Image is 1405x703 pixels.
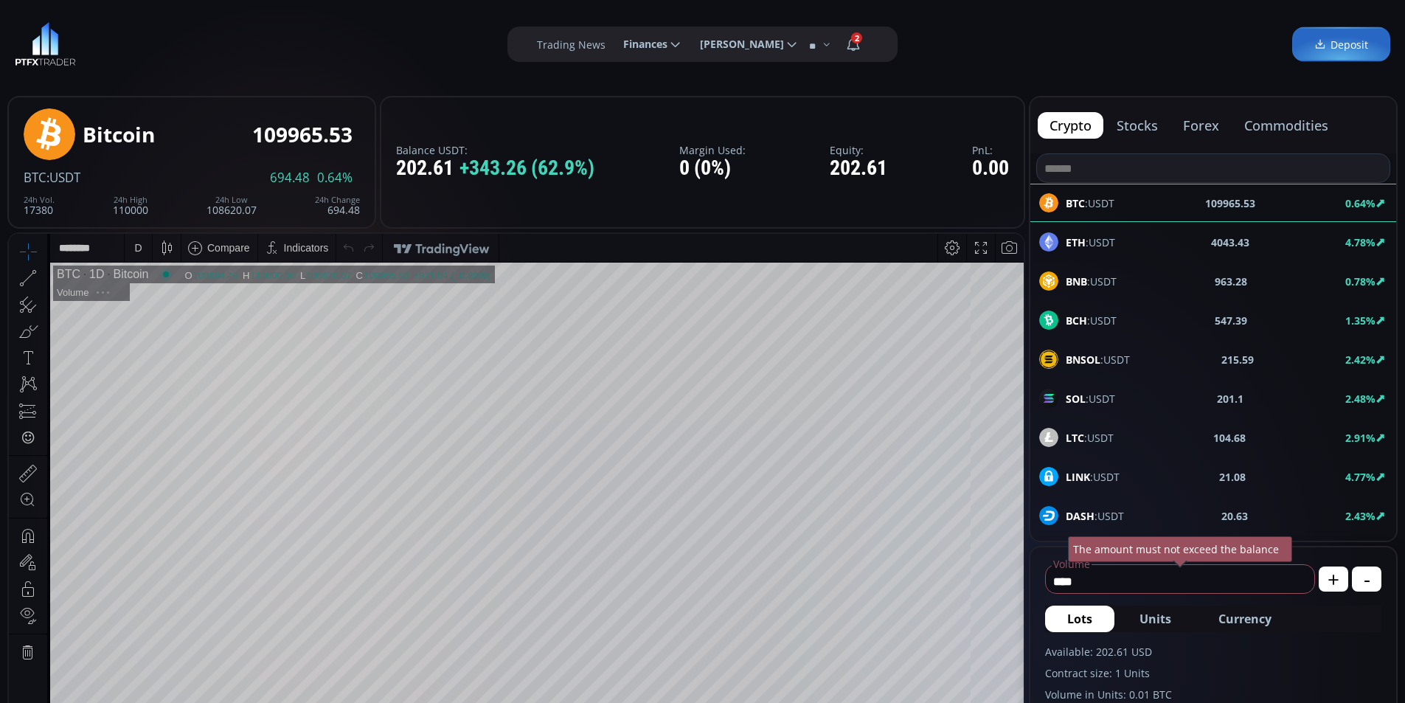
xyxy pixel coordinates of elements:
[1066,314,1087,328] b: BCH
[1045,665,1381,681] label: Contract size: 1 Units
[404,36,481,47] div: +971.04 (+0.89%)
[1292,27,1390,62] a: Deposit
[1066,392,1086,406] b: SOL
[34,604,41,624] div: Hide Drawings Toolbar
[74,647,86,659] div: 1y
[317,171,353,184] span: 0.64%
[207,195,257,215] div: 108620.07
[851,32,862,44] span: 2
[48,34,72,47] div: BTC
[1196,606,1294,632] button: Currency
[1066,274,1087,288] b: BNB
[1171,112,1231,139] button: forex
[1066,508,1124,524] span: :USDT
[184,36,229,47] div: 108994.49
[1045,644,1381,659] label: Available: 202.61 USD
[24,195,55,204] div: 24h Vol.
[962,647,976,659] div: log
[24,169,46,186] span: BTC
[1345,353,1375,367] b: 2.42%
[1345,431,1375,445] b: 2.91%
[1219,469,1246,485] b: 21.08
[1066,391,1115,406] span: :USDT
[234,36,241,47] div: H
[241,36,286,47] div: 110000.00
[396,157,594,180] div: 202.61
[176,36,184,47] div: O
[1215,313,1247,328] b: 547.39
[1314,37,1368,52] span: Deposit
[120,647,134,659] div: 1m
[1345,235,1375,249] b: 4.78%
[83,123,155,146] div: Bitcoin
[957,639,982,667] div: Toggle Log Scale
[315,195,360,204] div: 24h Change
[291,36,297,47] div: L
[1217,391,1243,406] b: 201.1
[972,157,1009,180] div: 0.00
[1117,606,1193,632] button: Units
[72,34,95,47] div: 1D
[679,157,746,180] div: 0 (0%)
[1066,470,1090,484] b: LINK
[1066,235,1115,250] span: :USDT
[972,145,1009,156] label: PnL:
[1105,112,1170,139] button: stocks
[1066,469,1120,485] span: :USDT
[613,30,667,59] span: Finances
[937,639,957,667] div: Toggle Percentage
[1345,392,1375,406] b: 2.48%
[1319,567,1348,592] button: +
[24,195,55,215] div: 17380
[270,171,310,184] span: 694.48
[48,53,80,64] div: Volume
[1066,431,1084,445] b: LTC
[1045,687,1381,702] label: Volume in Units: 0.01 BTC
[1038,112,1103,139] button: crypto
[1066,274,1117,289] span: :USDT
[982,639,1012,667] div: Toggle Auto Scale
[842,639,923,667] button: 17:52:03 (UTC)
[1066,313,1117,328] span: :USDT
[1066,430,1114,446] span: :USDT
[46,169,80,186] span: :USDT
[145,647,157,659] div: 5d
[1215,274,1247,289] b: 963.28
[830,157,887,180] div: 202.61
[113,195,148,204] div: 24h High
[1213,430,1246,446] b: 104.68
[95,34,139,47] div: Bitcoin
[347,36,355,47] div: C
[150,34,164,47] div: Market open
[1211,235,1249,250] b: 4043.43
[1345,470,1375,484] b: 4.77%
[1345,274,1375,288] b: 0.78%
[53,647,64,659] div: 5y
[679,145,746,156] label: Margin Used:
[252,123,353,146] div: 109965.53
[297,36,342,47] div: 108620.07
[15,22,76,66] img: LOGO
[355,36,400,47] div: 109965.53
[1345,509,1375,523] b: 2.43%
[1067,610,1092,628] span: Lots
[96,647,110,659] div: 3m
[987,647,1007,659] div: auto
[1066,352,1130,367] span: :USDT
[1139,610,1171,628] span: Units
[459,157,594,180] span: +343.26 (62.9%)
[198,639,221,667] div: Go to
[1221,352,1254,367] b: 215.59
[1068,536,1292,562] div: The amount must not exceed the balance
[537,37,606,52] label: Trading News
[1232,112,1340,139] button: commodities
[1066,353,1100,367] b: BNSOL
[207,195,257,204] div: 24h Low
[1221,508,1248,524] b: 20.63
[113,195,148,215] div: 110000
[847,647,917,659] span: 17:52:03 (UTC)
[1066,235,1086,249] b: ETH
[198,8,241,20] div: Compare
[396,145,594,156] label: Balance USDT:
[1345,314,1375,328] b: 1.35%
